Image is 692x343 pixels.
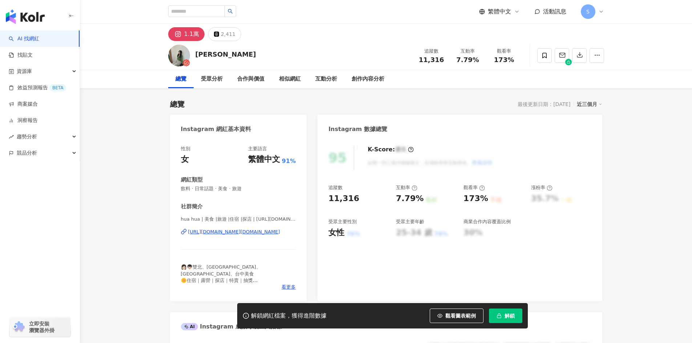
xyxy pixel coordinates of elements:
span: 7.79% [456,56,479,64]
div: 網紅類型 [181,176,203,184]
span: 繁體中文 [488,8,511,16]
span: 👩🏻👦🏻雙北、[GEOGRAPHIC_DATA]、[GEOGRAPHIC_DATA]、台中美食 🌼住宿｜露營｜探店｜特賣｜抽獎 💌 合作邀約私訊小盒子 📪 [EMAIL_ADDRESS][DOM... [181,264,271,296]
div: 漲粉率 [531,184,553,191]
div: [URL][DOMAIN_NAME][DOMAIN_NAME] [188,229,280,235]
div: 繁體中文 [248,154,280,165]
div: 追蹤數 [418,48,445,55]
span: 看更多 [282,284,296,290]
div: 受眾主要年齡 [396,219,424,225]
div: 受眾主要性別 [328,219,357,225]
button: 2,411 [208,27,241,41]
div: 總覽 [175,75,186,83]
div: 商業合作內容覆蓋比例 [464,219,511,225]
div: 173% [464,193,488,204]
div: 解鎖網紅檔案，獲得進階數據 [251,312,327,320]
a: 找貼文 [9,52,33,59]
span: 飲料 · 日常話題 · 美食 · 旅遊 [181,185,296,192]
div: 11,316 [328,193,359,204]
span: 解鎖 [505,313,515,319]
div: 追蹤數 [328,184,343,191]
div: K-Score : [368,146,414,154]
span: 觀看圖表範例 [445,313,476,319]
span: 資源庫 [17,63,32,79]
img: logo [6,9,45,24]
span: search [228,9,233,14]
button: 觀看圖表範例 [430,309,483,323]
div: 觀看率 [490,48,518,55]
div: [PERSON_NAME] [195,50,256,59]
span: 活動訊息 [543,8,566,15]
div: 最後更新日期：[DATE] [518,101,570,107]
img: KOL Avatar [168,45,190,66]
span: 競品分析 [17,145,37,161]
div: 性別 [181,146,190,152]
a: searchAI 找網紅 [9,35,39,42]
div: 合作與價值 [237,75,264,83]
a: 洞察報告 [9,117,38,124]
div: 2,411 [221,29,235,39]
div: 總覽 [170,99,185,109]
div: 7.79% [396,193,424,204]
span: S [586,8,590,16]
a: chrome extension立即安裝 瀏覽器外掛 [9,317,70,337]
span: 趨勢分析 [17,128,37,145]
img: chrome extension [12,321,26,333]
div: 近三個月 [577,99,602,109]
span: 立即安裝 瀏覽器外掛 [29,320,54,334]
div: 觀看率 [464,184,485,191]
span: 11,316 [419,56,444,64]
span: rise [9,134,14,139]
span: 173% [494,56,514,64]
button: 1.1萬 [168,27,205,41]
div: 社群簡介 [181,203,203,211]
div: 互動分析 [315,75,337,83]
button: 解鎖 [489,309,522,323]
a: 商案媒合 [9,101,38,108]
div: 互動率 [396,184,417,191]
div: 1.1萬 [184,29,199,39]
div: 創作內容分析 [352,75,384,83]
span: 91% [282,157,296,165]
a: [URL][DOMAIN_NAME][DOMAIN_NAME] [181,229,296,235]
a: 效益預測報告BETA [9,84,66,91]
div: 女 [181,154,189,165]
div: 互動率 [454,48,482,55]
span: hua hua | 美食 |旅遊 |住宿 |探店 | [URL][DOMAIN_NAME] [181,216,296,222]
div: 受眾分析 [201,75,223,83]
div: 相似網紅 [279,75,301,83]
div: 主要語言 [248,146,267,152]
div: 女性 [328,227,344,238]
div: Instagram 網紅基本資料 [181,125,251,133]
div: Instagram 數據總覽 [328,125,387,133]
